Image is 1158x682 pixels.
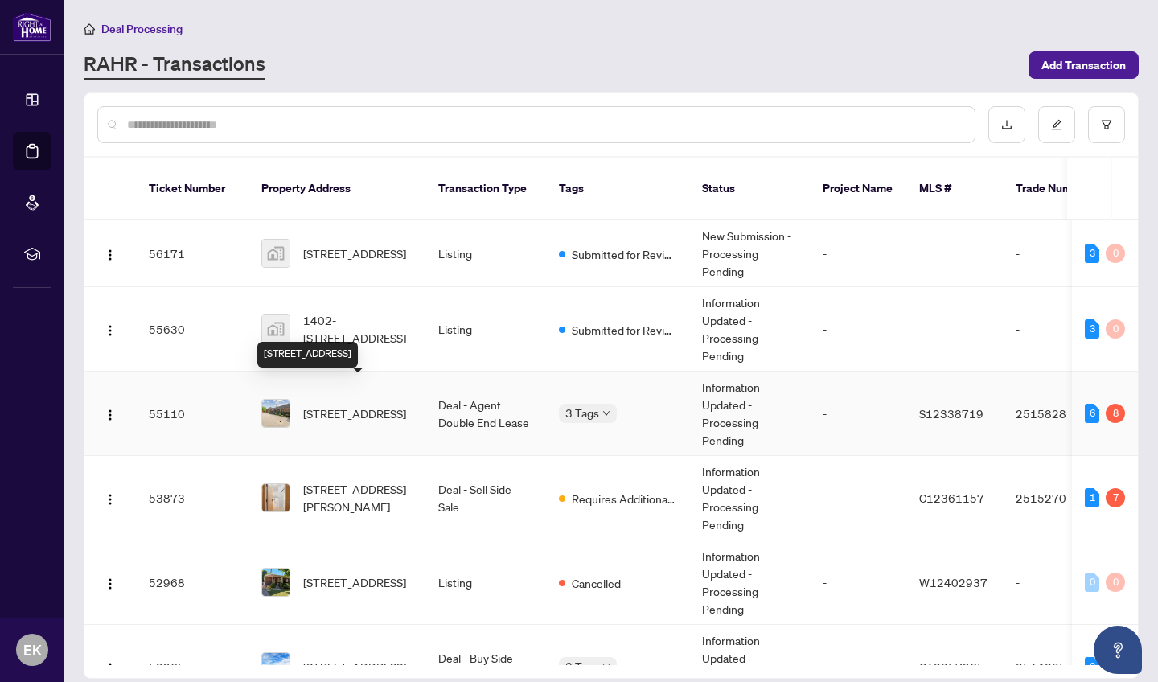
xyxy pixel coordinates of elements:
th: Ticket Number [136,158,248,220]
img: thumbnail-img [262,400,289,427]
span: [STREET_ADDRESS][PERSON_NAME] [303,480,413,516]
div: 0 [1106,244,1125,263]
button: Logo [97,569,123,595]
div: 8 [1106,404,1125,423]
td: - [1003,540,1115,625]
span: home [84,23,95,35]
th: Tags [546,158,689,220]
span: [STREET_ADDRESS] [303,658,406,676]
a: RAHR - Transactions [84,51,265,80]
span: edit [1051,119,1062,130]
div: 0 [1106,573,1125,592]
td: 2515828 [1003,372,1115,456]
div: 0 [1085,573,1099,592]
td: Listing [425,220,546,287]
span: Submitted for Review [572,245,676,263]
td: 52968 [136,540,248,625]
span: C12361157 [919,491,984,505]
td: - [810,540,906,625]
img: thumbnail-img [262,484,289,511]
div: 3 [1085,657,1099,676]
td: - [1003,220,1115,287]
button: Logo [97,316,123,342]
td: - [810,372,906,456]
img: Logo [104,324,117,337]
button: edit [1038,106,1075,143]
button: filter [1088,106,1125,143]
img: thumbnail-img [262,240,289,267]
td: 53873 [136,456,248,540]
button: Add Transaction [1029,51,1139,79]
span: [STREET_ADDRESS] [303,405,406,422]
td: Information Updated - Processing Pending [689,540,810,625]
img: Logo [104,577,117,590]
div: 7 [1106,488,1125,507]
span: download [1001,119,1012,130]
span: filter [1101,119,1112,130]
td: Information Updated - Processing Pending [689,287,810,372]
button: Logo [97,401,123,426]
span: Requires Additional Docs [572,490,676,507]
span: [STREET_ADDRESS] [303,573,406,591]
div: 6 [1085,404,1099,423]
span: W12402937 [919,575,988,590]
td: Information Updated - Processing Pending [689,372,810,456]
span: Add Transaction [1041,52,1126,78]
img: thumbnail-img [262,315,289,343]
th: Transaction Type [425,158,546,220]
img: thumbnail-img [262,653,289,680]
th: Trade Number [1003,158,1115,220]
td: - [810,220,906,287]
td: Listing [425,540,546,625]
div: 1 [1085,488,1099,507]
span: S12338719 [919,406,983,421]
img: thumbnail-img [262,569,289,596]
img: Logo [104,409,117,421]
img: Logo [104,662,117,675]
button: Open asap [1094,626,1142,674]
td: 56171 [136,220,248,287]
th: Project Name [810,158,906,220]
span: 1402-[STREET_ADDRESS] [303,311,413,347]
button: Logo [97,654,123,680]
span: Deal Processing [101,22,183,36]
td: Information Updated - Processing Pending [689,456,810,540]
td: Listing [425,287,546,372]
button: Logo [97,485,123,511]
span: 3 Tags [565,404,599,422]
span: EK [23,639,42,661]
td: 2515270 [1003,456,1115,540]
div: 3 [1085,319,1099,339]
div: 0 [1106,319,1125,339]
span: Cancelled [572,574,621,592]
td: - [810,287,906,372]
span: [STREET_ADDRESS] [303,244,406,262]
td: Deal - Agent Double End Lease [425,372,546,456]
td: - [810,456,906,540]
th: Status [689,158,810,220]
span: C12357965 [919,659,984,674]
div: [STREET_ADDRESS] [257,342,358,368]
td: - [1003,287,1115,372]
td: 55110 [136,372,248,456]
th: Property Address [248,158,425,220]
button: Logo [97,240,123,266]
td: Deal - Sell Side Sale [425,456,546,540]
img: logo [13,12,51,42]
span: Submitted for Review [572,321,676,339]
img: Logo [104,249,117,261]
span: 3 Tags [565,657,599,676]
td: New Submission - Processing Pending [689,220,810,287]
div: 3 [1085,244,1099,263]
td: 55630 [136,287,248,372]
span: down [602,409,610,417]
span: down [602,663,610,671]
button: download [988,106,1025,143]
th: MLS # [906,158,1003,220]
img: Logo [104,493,117,506]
